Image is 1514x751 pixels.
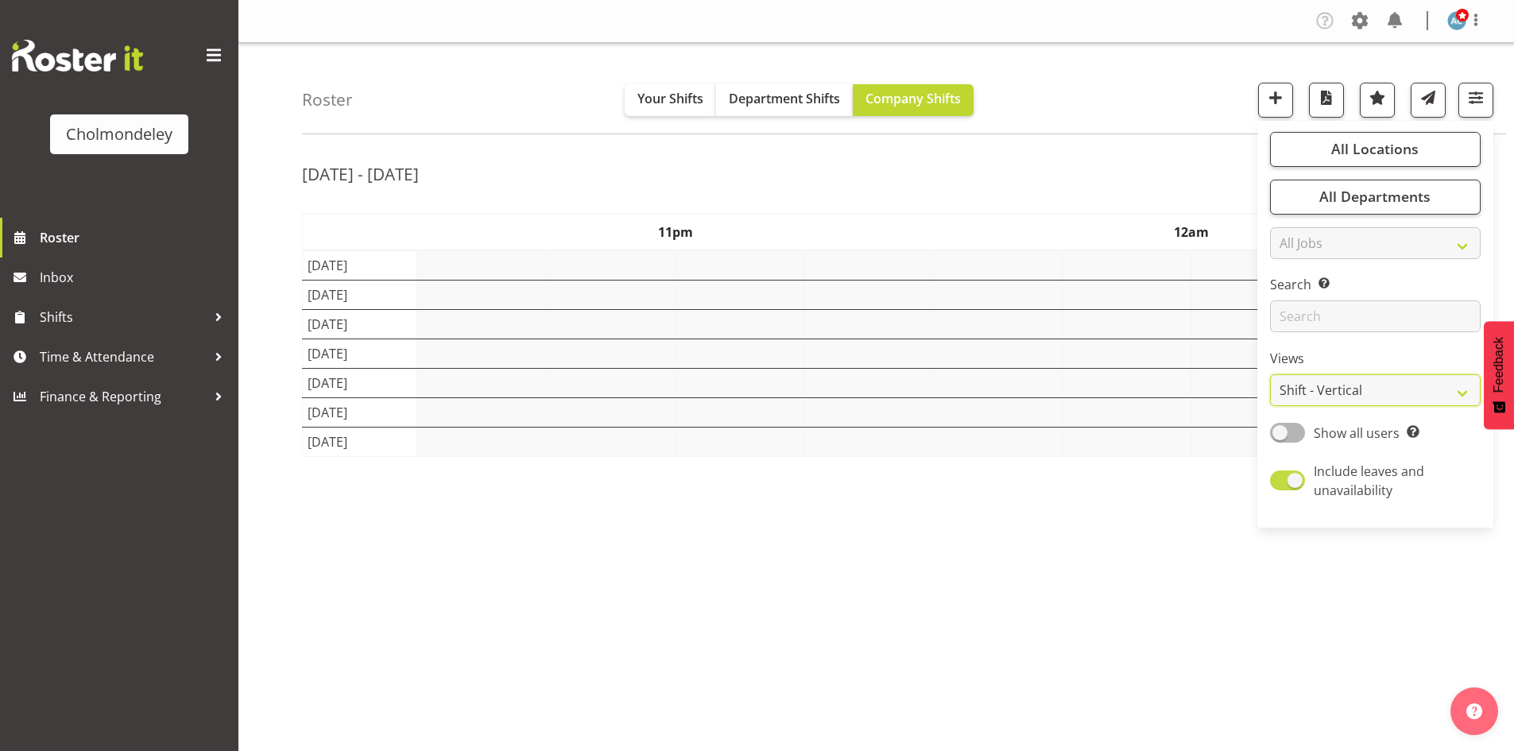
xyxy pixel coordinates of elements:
[417,214,934,250] th: 11pm
[1458,83,1493,118] button: Filter Shifts
[303,309,417,339] td: [DATE]
[1270,275,1481,294] label: Search
[303,280,417,309] td: [DATE]
[1270,132,1481,167] button: All Locations
[40,305,207,329] span: Shifts
[1270,300,1481,332] input: Search
[1314,463,1424,499] span: Include leaves and unavailability
[302,91,353,109] h4: Roster
[934,214,1450,250] th: 12am
[625,84,716,116] button: Your Shifts
[1360,83,1395,118] button: Highlight an important date within the roster.
[1331,139,1419,158] span: All Locations
[303,250,417,281] td: [DATE]
[1492,337,1506,393] span: Feedback
[637,90,703,107] span: Your Shifts
[716,84,853,116] button: Department Shifts
[40,385,207,408] span: Finance & Reporting
[1314,424,1400,442] span: Show all users
[40,226,230,250] span: Roster
[303,427,417,456] td: [DATE]
[302,164,419,184] h2: [DATE] - [DATE]
[729,90,840,107] span: Department Shifts
[1258,83,1293,118] button: Add a new shift
[1270,180,1481,215] button: All Departments
[303,397,417,427] td: [DATE]
[40,345,207,369] span: Time & Attendance
[865,90,961,107] span: Company Shifts
[1411,83,1446,118] button: Send a list of all shifts for the selected filtered period to all rostered employees.
[303,368,417,397] td: [DATE]
[1309,83,1344,118] button: Download a PDF of the roster according to the set date range.
[1319,187,1431,206] span: All Departments
[1466,703,1482,719] img: help-xxl-2.png
[1484,321,1514,429] button: Feedback - Show survey
[66,122,172,146] div: Cholmondeley
[1270,349,1481,368] label: Views
[12,40,143,72] img: Rosterit website logo
[40,265,230,289] span: Inbox
[1447,11,1466,30] img: additional-cycp-required1509.jpg
[853,84,974,116] button: Company Shifts
[303,339,417,368] td: [DATE]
